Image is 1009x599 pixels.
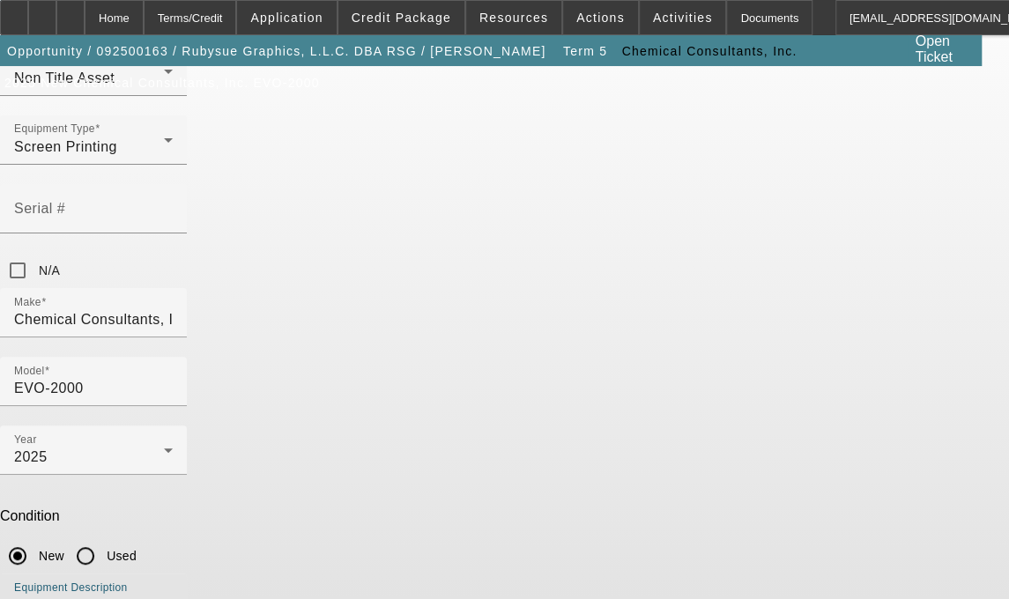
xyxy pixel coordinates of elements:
button: Chemical Consultants, Inc. [617,35,801,67]
a: Open Ticket [908,26,980,72]
span: 2025 [14,449,48,464]
span: Chemical Consultants, Inc. [621,44,797,58]
span: Screen Printing [14,139,117,154]
mat-label: Model [14,365,45,376]
span: Resources [479,11,548,25]
button: Application [237,1,336,34]
span: Application [250,11,323,25]
span: Activities [653,11,713,25]
button: Resources [466,1,561,34]
mat-label: Serial # [14,201,65,216]
label: New [35,547,64,565]
span: Opportunity / 092500163 / Rubysue Graphics, L.L.C. DBA RSG / [PERSON_NAME] [7,44,546,58]
label: Used [103,547,137,565]
button: Credit Package [338,1,464,34]
mat-label: Year [14,433,37,445]
span: 2025 New Chemical Consultants, Inc. EVO-2000 [4,76,320,90]
button: Activities [640,1,726,34]
span: Actions [576,11,625,25]
mat-label: Equipment Type [14,123,95,135]
button: Term 5 [557,35,613,67]
label: N/A [35,262,60,279]
mat-label: Equipment Description [14,581,128,593]
mat-label: Make [14,296,41,307]
span: Term 5 [563,44,607,58]
span: Credit Package [352,11,451,25]
button: Actions [563,1,638,34]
